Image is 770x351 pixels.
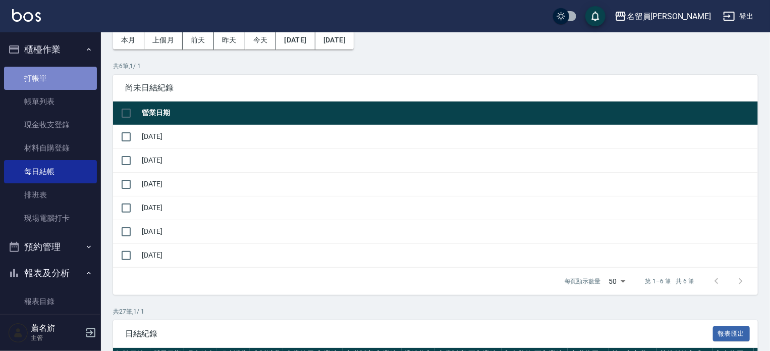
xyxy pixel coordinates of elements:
a: 現金收支登錄 [4,113,97,136]
td: [DATE] [139,172,758,196]
a: 每日結帳 [4,160,97,183]
td: [DATE] [139,220,758,243]
button: [DATE] [276,31,315,49]
button: 今天 [245,31,277,49]
a: 報表目錄 [4,290,97,313]
button: 昨天 [214,31,245,49]
a: 帳單列表 [4,90,97,113]
p: 第 1–6 筆 共 6 筆 [645,277,694,286]
a: 報表匯出 [713,328,750,338]
img: Person [8,323,28,343]
button: 登出 [719,7,758,26]
button: save [585,6,606,26]
p: 共 6 筆, 1 / 1 [113,62,758,71]
p: 每頁顯示數量 [565,277,601,286]
button: 櫃檯作業 [4,36,97,63]
div: 名留員[PERSON_NAME] [627,10,711,23]
button: 上個月 [144,31,183,49]
button: 名留員[PERSON_NAME] [611,6,715,27]
div: 50 [605,268,629,295]
button: 報表及分析 [4,260,97,286]
a: 打帳單 [4,67,97,90]
button: 報表匯出 [713,326,750,342]
td: [DATE] [139,125,758,148]
th: 營業日期 [139,102,758,125]
a: 店家日報表 [4,314,97,337]
a: 排班表 [4,183,97,207]
span: 尚未日結紀錄 [125,83,746,93]
img: Logo [12,9,41,22]
button: 本月 [113,31,144,49]
span: 日結紀錄 [125,329,713,339]
a: 材料自購登錄 [4,136,97,160]
button: [DATE] [315,31,354,49]
td: [DATE] [139,243,758,267]
h5: 蕭名旂 [31,323,82,333]
td: [DATE] [139,148,758,172]
button: 預約管理 [4,234,97,260]
a: 現場電腦打卡 [4,207,97,230]
p: 共 27 筆, 1 / 1 [113,307,758,316]
td: [DATE] [139,196,758,220]
p: 主管 [31,333,82,342]
button: 前天 [183,31,214,49]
